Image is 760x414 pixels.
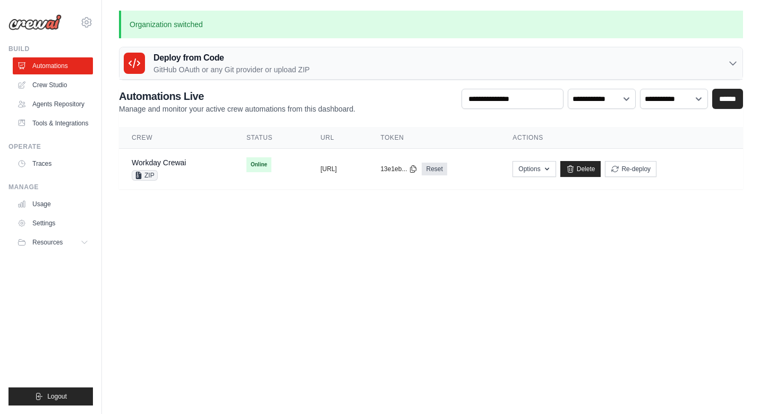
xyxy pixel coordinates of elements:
a: Reset [422,163,447,175]
button: Logout [8,387,93,405]
th: Actions [500,127,743,149]
iframe: Chat Widget [707,363,760,414]
button: Options [513,161,556,177]
button: Re-deploy [605,161,656,177]
a: Tools & Integrations [13,115,93,132]
p: Organization switched [119,11,743,38]
div: Build [8,45,93,53]
span: Logout [47,392,67,401]
button: Resources [13,234,93,251]
a: Traces [13,155,93,172]
a: Delete [560,161,601,177]
a: Automations [13,57,93,74]
th: Crew [119,127,234,149]
p: Manage and monitor your active crew automations from this dashboard. [119,104,355,114]
th: URL [308,127,368,149]
button: 13e1eb... [380,165,417,173]
p: GitHub OAuth or any Git provider or upload ZIP [153,64,310,75]
span: Resources [32,238,63,247]
a: Workday Crewai [132,158,186,167]
h3: Deploy from Code [153,52,310,64]
div: Operate [8,142,93,151]
span: ZIP [132,170,158,181]
a: Settings [13,215,93,232]
span: Online [246,157,271,172]
a: Agents Repository [13,96,93,113]
a: Crew Studio [13,77,93,94]
th: Token [368,127,500,149]
th: Status [234,127,308,149]
div: Manage [8,183,93,191]
a: Usage [13,196,93,213]
h2: Automations Live [119,89,355,104]
img: Logo [8,14,62,30]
